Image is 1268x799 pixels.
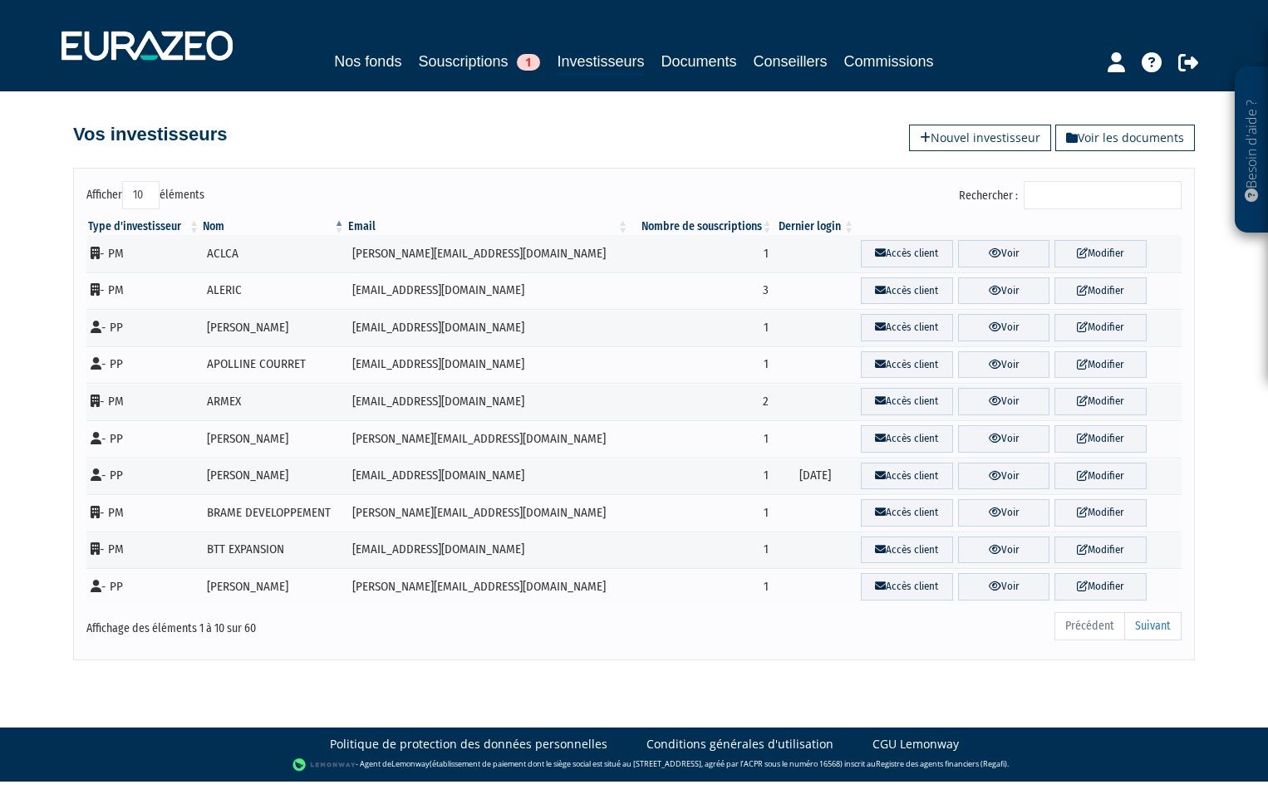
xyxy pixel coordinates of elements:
[346,235,631,272] td: [PERSON_NAME][EMAIL_ADDRESS][DOMAIN_NAME]
[774,458,857,495] td: [DATE]
[346,532,631,569] td: [EMAIL_ADDRESS][DOMAIN_NAME]
[86,309,201,346] td: - PP
[774,218,857,235] th: Dernier login : activer pour trier la colonne par ordre croissant
[1054,537,1147,564] a: Modifier
[86,272,201,310] td: - PM
[201,532,346,569] td: BTT EXPANSION
[1054,277,1147,305] a: Modifier
[1054,425,1147,453] a: Modifier
[958,277,1050,305] a: Voir
[86,383,201,420] td: - PM
[1054,388,1147,415] a: Modifier
[346,218,631,235] th: Email : activer pour trier la colonne par ordre croissant
[346,346,631,384] td: [EMAIL_ADDRESS][DOMAIN_NAME]
[61,31,233,61] img: 1732889491-logotype_eurazeo_blanc_rvb.png
[958,463,1050,490] a: Voir
[201,383,346,420] td: ARMEX
[1024,181,1182,209] input: Rechercher :
[557,50,644,76] a: Investisseurs
[861,277,953,305] a: Accès client
[201,309,346,346] td: [PERSON_NAME]
[201,272,346,310] td: ALERIC
[86,218,201,235] th: Type d'investisseur : activer pour trier la colonne par ordre croissant
[958,499,1050,527] a: Voir
[646,736,833,752] a: Conditions générales d'utilisation
[958,314,1050,341] a: Voir
[86,610,528,637] div: Affichage des éléments 1 à 10 sur 60
[630,346,774,384] td: 1
[122,181,160,209] select: Afficheréléments
[346,568,631,605] td: [PERSON_NAME][EMAIL_ADDRESS][DOMAIN_NAME]
[861,425,953,453] a: Accès client
[86,494,201,532] td: - PM
[346,272,631,310] td: [EMAIL_ADDRESS][DOMAIN_NAME]
[201,235,346,272] td: ACLCA
[861,537,953,564] a: Accès client
[86,181,204,209] label: Afficher éléments
[861,573,953,600] a: Accès client
[856,218,1182,235] th: &nbsp;
[346,309,631,346] td: [EMAIL_ADDRESS][DOMAIN_NAME]
[201,458,346,495] td: [PERSON_NAME]
[1242,76,1261,225] p: Besoin d'aide ?
[844,50,934,73] a: Commissions
[1054,351,1147,379] a: Modifier
[1054,314,1147,341] a: Modifier
[630,218,774,235] th: Nombre de souscriptions : activer pour trier la colonne par ordre croissant
[876,758,1007,769] a: Registre des agents financiers (Regafi)
[17,757,1251,773] div: - Agent de (établissement de paiement dont le siège social est situé au [STREET_ADDRESS], agréé p...
[754,50,828,73] a: Conseillers
[1055,125,1195,151] a: Voir les documents
[391,758,430,769] a: Lemonway
[346,383,631,420] td: [EMAIL_ADDRESS][DOMAIN_NAME]
[292,757,356,773] img: logo-lemonway.png
[861,388,953,415] a: Accès client
[630,420,774,458] td: 1
[86,346,201,384] td: - PP
[201,346,346,384] td: APOLLINE COURRET
[958,388,1050,415] a: Voir
[86,568,201,605] td: - PP
[86,458,201,495] td: - PP
[346,494,631,532] td: [PERSON_NAME][EMAIL_ADDRESS][DOMAIN_NAME]
[958,537,1050,564] a: Voir
[630,458,774,495] td: 1
[909,125,1051,151] a: Nouvel investisseur
[861,463,953,490] a: Accès client
[1054,573,1147,600] a: Modifier
[861,240,953,267] a: Accès client
[201,568,346,605] td: [PERSON_NAME]
[630,309,774,346] td: 1
[630,568,774,605] td: 1
[630,494,774,532] td: 1
[630,532,774,569] td: 1
[201,494,346,532] td: BRAME DEVELOPPEMENT
[418,50,540,73] a: Souscriptions1
[201,218,346,235] th: Nom : activer pour trier la colonne par ordre d&eacute;croissant
[1054,463,1147,490] a: Modifier
[630,272,774,310] td: 3
[517,54,540,71] span: 1
[86,532,201,569] td: - PM
[346,420,631,458] td: [PERSON_NAME][EMAIL_ADDRESS][DOMAIN_NAME]
[346,458,631,495] td: [EMAIL_ADDRESS][DOMAIN_NAME]
[73,125,227,145] h4: Vos investisseurs
[1054,499,1147,527] a: Modifier
[958,573,1050,600] a: Voir
[958,240,1050,267] a: Voir
[330,736,607,752] a: Politique de protection des données personnelles
[958,425,1050,453] a: Voir
[861,351,953,379] a: Accès client
[861,499,953,527] a: Accès client
[959,181,1182,209] label: Rechercher :
[201,420,346,458] td: [PERSON_NAME]
[861,314,953,341] a: Accès client
[872,736,959,752] a: CGU Lemonway
[1124,612,1182,640] a: Suivant
[630,235,774,272] td: 1
[1054,240,1147,267] a: Modifier
[86,420,201,458] td: - PP
[661,50,737,73] a: Documents
[334,50,401,73] a: Nos fonds
[630,383,774,420] td: 2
